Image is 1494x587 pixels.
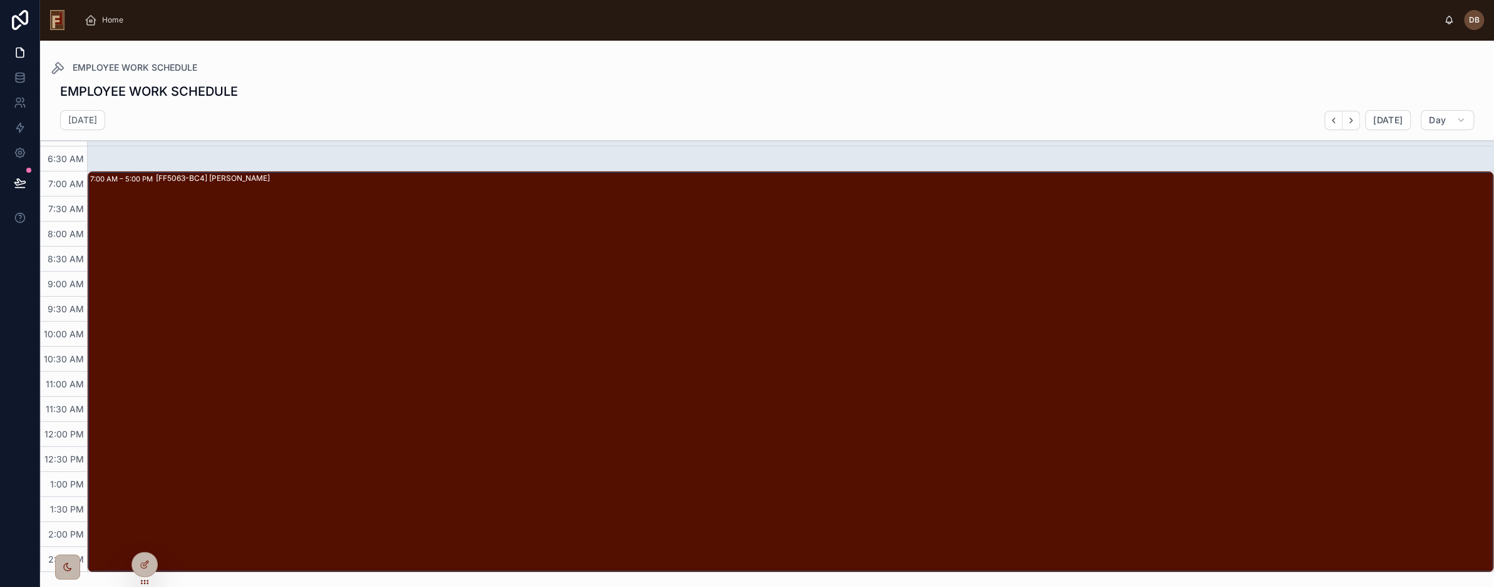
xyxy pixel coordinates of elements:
[1469,15,1480,25] span: DB
[60,83,238,100] h1: EMPLOYEE WORK SCHEDULE
[68,114,97,126] h2: [DATE]
[1429,115,1446,126] span: Day
[81,9,132,31] a: Home
[43,404,87,414] span: 11:30 AM
[44,278,87,289] span: 9:00 AM
[50,10,64,30] img: App logo
[75,6,1444,34] div: scrollable content
[1365,110,1411,130] button: [DATE]
[47,479,87,489] span: 1:00 PM
[41,454,87,464] span: 12:30 PM
[41,429,87,439] span: 12:00 PM
[44,153,87,164] span: 6:30 AM
[43,379,87,389] span: 11:00 AM
[1373,115,1403,126] span: [DATE]
[73,61,197,74] span: EMPLOYEE WORK SCHEDULE
[44,253,87,264] span: 8:30 AM
[44,228,87,239] span: 8:00 AM
[44,304,87,314] span: 9:30 AM
[102,15,123,25] span: Home
[41,329,87,339] span: 10:00 AM
[47,504,87,514] span: 1:30 PM
[41,354,87,364] span: 10:30 AM
[45,178,87,189] span: 7:00 AM
[45,529,87,539] span: 2:00 PM
[90,173,156,185] div: 7:00 AM – 5:00 PM
[1324,111,1342,130] button: Back
[88,172,1493,571] div: 7:00 AM – 5:00 PM[FF5063-BC4] [PERSON_NAME]
[1421,110,1474,130] button: Day
[50,60,197,75] a: EMPLOYEE WORK SCHEDULE
[45,554,87,564] span: 2:30 PM
[45,203,87,214] span: 7:30 AM
[156,173,1492,183] div: [FF5063-BC4] [PERSON_NAME]
[1342,111,1360,130] button: Next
